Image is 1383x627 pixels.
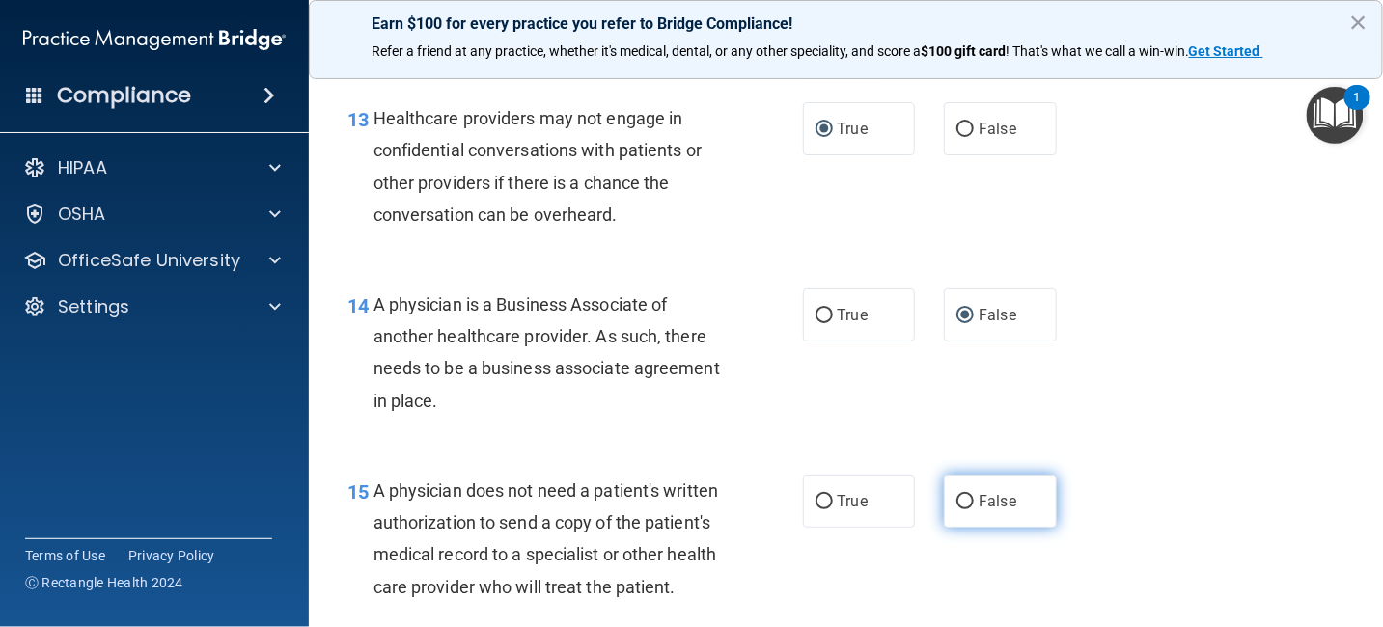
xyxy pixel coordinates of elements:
strong: Get Started [1189,43,1260,59]
input: False [956,123,974,137]
img: PMB logo [23,20,286,59]
p: OSHA [58,203,106,226]
span: True [838,120,868,138]
span: True [838,492,868,510]
span: Refer a friend at any practice, whether it's medical, dental, or any other speciality, and score a [372,43,921,59]
span: 13 [347,108,369,131]
p: OfficeSafe University [58,249,240,272]
input: False [956,495,974,509]
span: False [979,306,1016,324]
span: 14 [347,294,369,317]
a: OfficeSafe University [23,249,281,272]
p: HIPAA [58,156,107,179]
span: Healthcare providers may not engage in confidential conversations with patients or other provider... [373,108,702,225]
p: Settings [58,295,129,318]
input: True [816,495,833,509]
button: Close [1349,7,1368,38]
input: True [816,123,833,137]
p: Earn $100 for every practice you refer to Bridge Compliance! [372,14,1320,33]
div: 1 [1354,97,1361,123]
span: False [979,492,1016,510]
a: Terms of Use [25,546,105,565]
span: 15 [347,480,369,504]
strong: $100 gift card [921,43,1006,59]
span: ! That's what we call a win-win. [1006,43,1189,59]
a: Get Started [1189,43,1263,59]
input: False [956,309,974,323]
a: OSHA [23,203,281,226]
a: Settings [23,295,281,318]
button: Open Resource Center, 1 new notification [1307,87,1364,144]
h4: Compliance [57,82,191,109]
span: A physician is a Business Associate of another healthcare provider. As such, there needs to be a ... [373,294,720,411]
span: Ⓒ Rectangle Health 2024 [25,573,183,592]
span: A physician does not need a patient's written authorization to send a copy of the patient's medic... [373,480,719,597]
span: True [838,306,868,324]
span: False [979,120,1016,138]
a: Privacy Policy [128,546,215,565]
input: True [816,309,833,323]
a: HIPAA [23,156,281,179]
